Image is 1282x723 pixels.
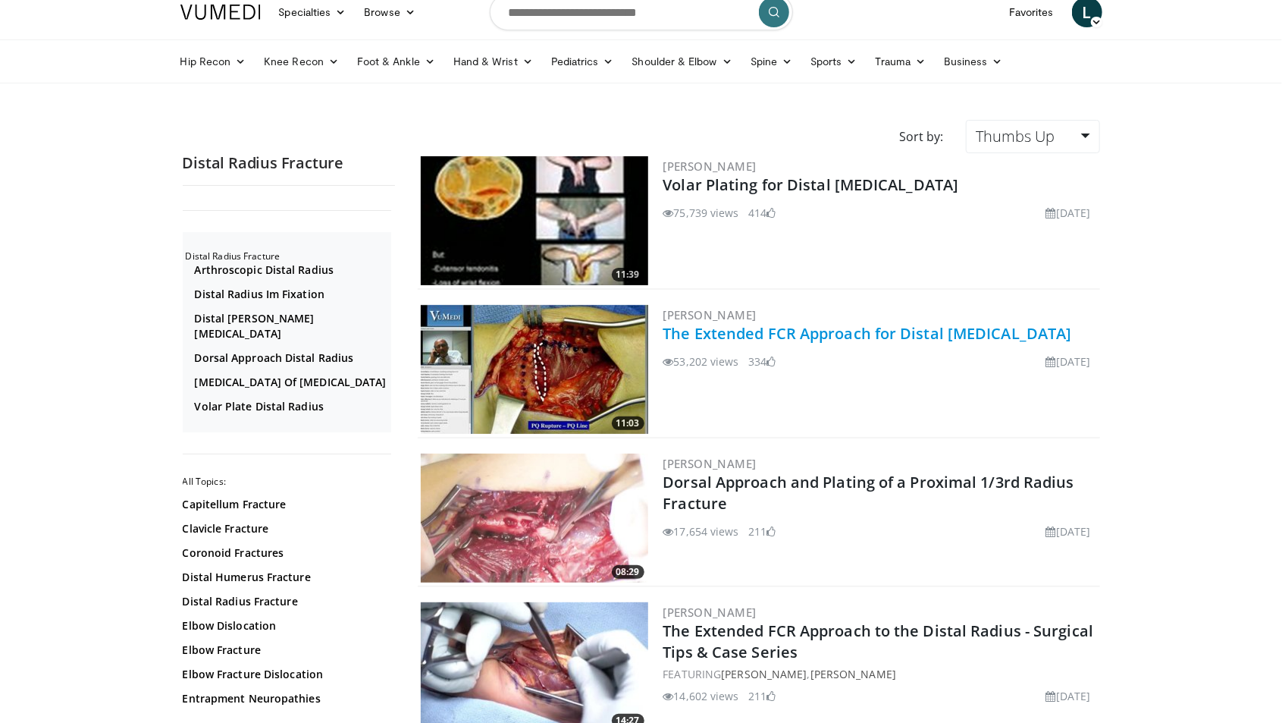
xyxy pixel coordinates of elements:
[444,46,542,77] a: Hand & Wrist
[195,375,387,390] a: [MEDICAL_DATA] Of [MEDICAL_DATA]
[966,120,1099,153] a: Thumbs Up
[183,618,387,633] a: Elbow Dislocation
[888,120,954,153] div: Sort by:
[867,46,936,77] a: Trauma
[663,354,739,369] li: 53,202 views
[663,159,757,174] a: [PERSON_NAME]
[421,454,648,583] a: 08:29
[183,570,387,585] a: Distal Humerus Fracture
[1046,688,1091,704] li: [DATE]
[663,688,739,704] li: 14,602 views
[421,454,648,583] img: edd4a696-d698-4b82-bf0e-950aa4961b3f.300x170_q85_crop-smart_upscale.jpg
[663,605,757,620] a: [PERSON_NAME]
[183,497,387,512] a: Capitellum Fracture
[741,46,801,77] a: Spine
[612,565,644,579] span: 08:29
[195,287,387,302] a: Distal Radius Im Fixation
[663,307,757,322] a: [PERSON_NAME]
[255,46,348,77] a: Knee Recon
[183,594,387,609] a: Distal Radius Fracture
[1046,354,1091,369] li: [DATE]
[612,268,644,281] span: 11:39
[801,46,867,77] a: Sports
[663,666,1097,682] div: FEATURING ,
[976,126,1055,146] span: Thumbs Up
[195,350,387,366] a: Dorsal Approach Distal Radius
[183,667,387,682] a: Elbow Fracture Dislocation
[663,456,757,471] a: [PERSON_NAME]
[195,262,387,278] a: Arthroscopic Distal Radius
[195,399,387,414] a: Volar Plate Distal Radius
[348,46,444,77] a: Foot & Ankle
[663,621,1094,662] a: The Extended FCR Approach to the Distal Radius - Surgical Tips & Case Series
[183,476,391,488] h2: All Topics:
[623,46,741,77] a: Shoulder & Elbow
[186,250,391,262] h2: Distal Radius Fracture
[421,305,648,434] a: 11:03
[180,5,261,20] img: VuMedi Logo
[663,174,959,195] a: Volar Plating for Distal [MEDICAL_DATA]
[721,667,807,681] a: [PERSON_NAME]
[183,643,387,658] a: Elbow Fracture
[748,354,776,369] li: 334
[748,205,776,221] li: 414
[1046,205,1091,221] li: [DATE]
[748,688,776,704] li: 211
[663,472,1074,514] a: Dorsal Approach and Plating of a Proximal 1/3rd Radius Fracture
[663,523,739,539] li: 17,654 views
[542,46,623,77] a: Pediatrics
[183,691,387,706] a: Entrapment Neuropathies
[935,46,1012,77] a: Business
[183,153,395,173] h2: Distal Radius Fracture
[183,545,387,561] a: Coronoid Fractures
[171,46,255,77] a: Hip Recon
[421,156,648,285] img: Vumedi-_volar_plating_100006814_3.jpg.300x170_q85_crop-smart_upscale.jpg
[195,311,387,341] a: Distal [PERSON_NAME][MEDICAL_DATA]
[663,323,1072,344] a: The Extended FCR Approach for Distal [MEDICAL_DATA]
[748,523,776,539] li: 211
[663,205,739,221] li: 75,739 views
[1046,523,1091,539] li: [DATE]
[612,417,644,430] span: 11:03
[421,305,648,434] img: 275697_0002_1.png.300x170_q85_crop-smart_upscale.jpg
[183,521,387,536] a: Clavicle Fracture
[421,156,648,285] a: 11:39
[810,667,896,681] a: [PERSON_NAME]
